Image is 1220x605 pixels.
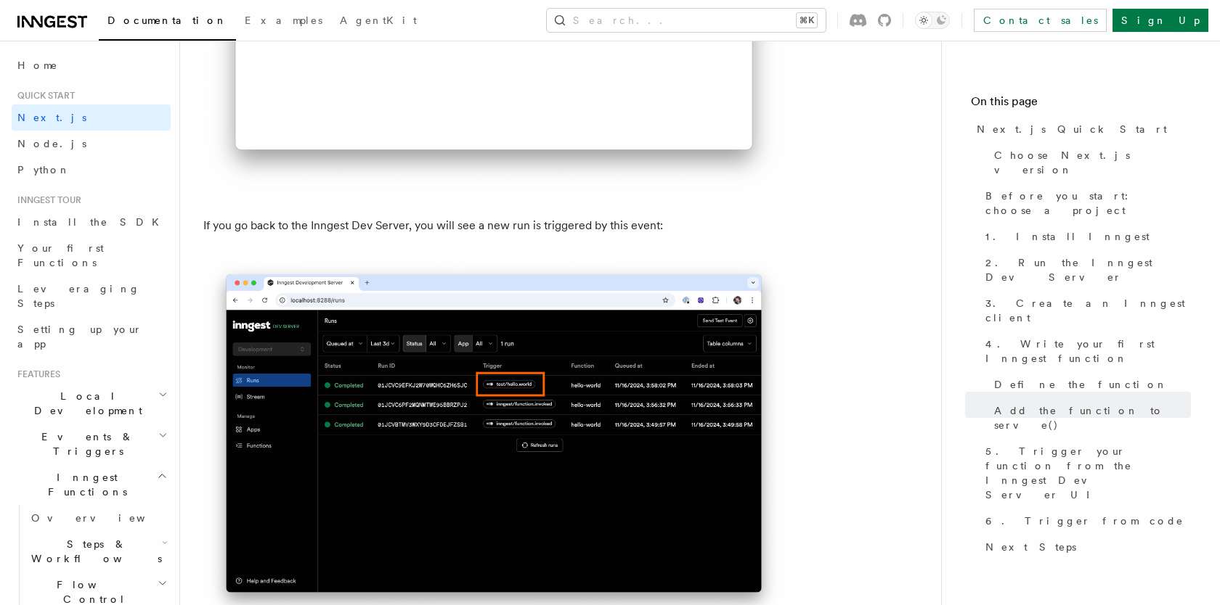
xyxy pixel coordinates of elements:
[915,12,950,29] button: Toggle dark mode
[988,398,1191,438] a: Add the function to serve()
[980,534,1191,560] a: Next Steps
[203,215,784,236] p: If you go back to the Inngest Dev Server, you will see a new run is triggered by this event:
[12,470,157,499] span: Inngest Functions
[980,223,1191,250] a: 1. Install Inngest
[99,4,236,41] a: Documentation
[985,189,1191,218] span: Before you start: choose a project
[980,438,1191,508] a: 5. Trigger your function from the Inngest Dev Server UI
[985,444,1191,502] span: 5. Trigger your function from the Inngest Dev Server UI
[971,116,1191,142] a: Next.js Quick Start
[17,283,140,309] span: Leveraging Steps
[12,235,171,276] a: Your first Functions
[994,403,1191,432] span: Add the function to serve()
[12,383,171,424] button: Local Development
[797,13,817,28] kbd: ⌘K
[974,9,1107,32] a: Contact sales
[12,276,171,316] a: Leveraging Steps
[994,148,1191,177] span: Choose Next.js version
[17,216,168,228] span: Install the SDK
[17,164,70,176] span: Python
[340,15,417,26] span: AgentKit
[25,505,171,531] a: Overview
[31,512,181,524] span: Overview
[988,371,1191,398] a: Define the function
[12,316,171,357] a: Setting up your app
[985,255,1191,284] span: 2. Run the Inngest Dev Server
[547,9,826,32] button: Search...⌘K
[980,508,1191,534] a: 6. Trigger from code
[12,424,171,464] button: Events & Triggers
[12,131,171,157] a: Node.js
[12,369,60,380] span: Features
[994,377,1168,392] span: Define the function
[977,122,1167,136] span: Next.js Quick Start
[980,183,1191,223] a: Before you start: choose a project
[12,52,171,78] a: Home
[980,250,1191,290] a: 2. Run the Inngest Dev Server
[25,537,162,566] span: Steps & Workflows
[12,90,75,102] span: Quick start
[1113,9,1208,32] a: Sign Up
[245,15,322,26] span: Examples
[12,209,171,235] a: Install the SDK
[331,4,426,39] a: AgentKit
[17,324,142,350] span: Setting up your app
[12,389,158,418] span: Local Development
[17,58,58,73] span: Home
[980,290,1191,331] a: 3. Create an Inngest client
[107,15,227,26] span: Documentation
[985,540,1076,554] span: Next Steps
[12,194,81,206] span: Inngest tour
[25,531,171,572] button: Steps & Workflows
[12,157,171,183] a: Python
[988,142,1191,183] a: Choose Next.js version
[985,514,1184,528] span: 6. Trigger from code
[985,337,1191,366] span: 4. Write your first Inngest function
[17,242,104,268] span: Your first Functions
[985,229,1150,244] span: 1. Install Inngest
[236,4,331,39] a: Examples
[12,464,171,505] button: Inngest Functions
[980,331,1191,371] a: 4. Write your first Inngest function
[12,104,171,131] a: Next.js
[12,429,158,458] span: Events & Triggers
[971,93,1191,116] h4: On this page
[17,138,86,149] span: Node.js
[17,112,86,123] span: Next.js
[985,296,1191,325] span: 3. Create an Inngest client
